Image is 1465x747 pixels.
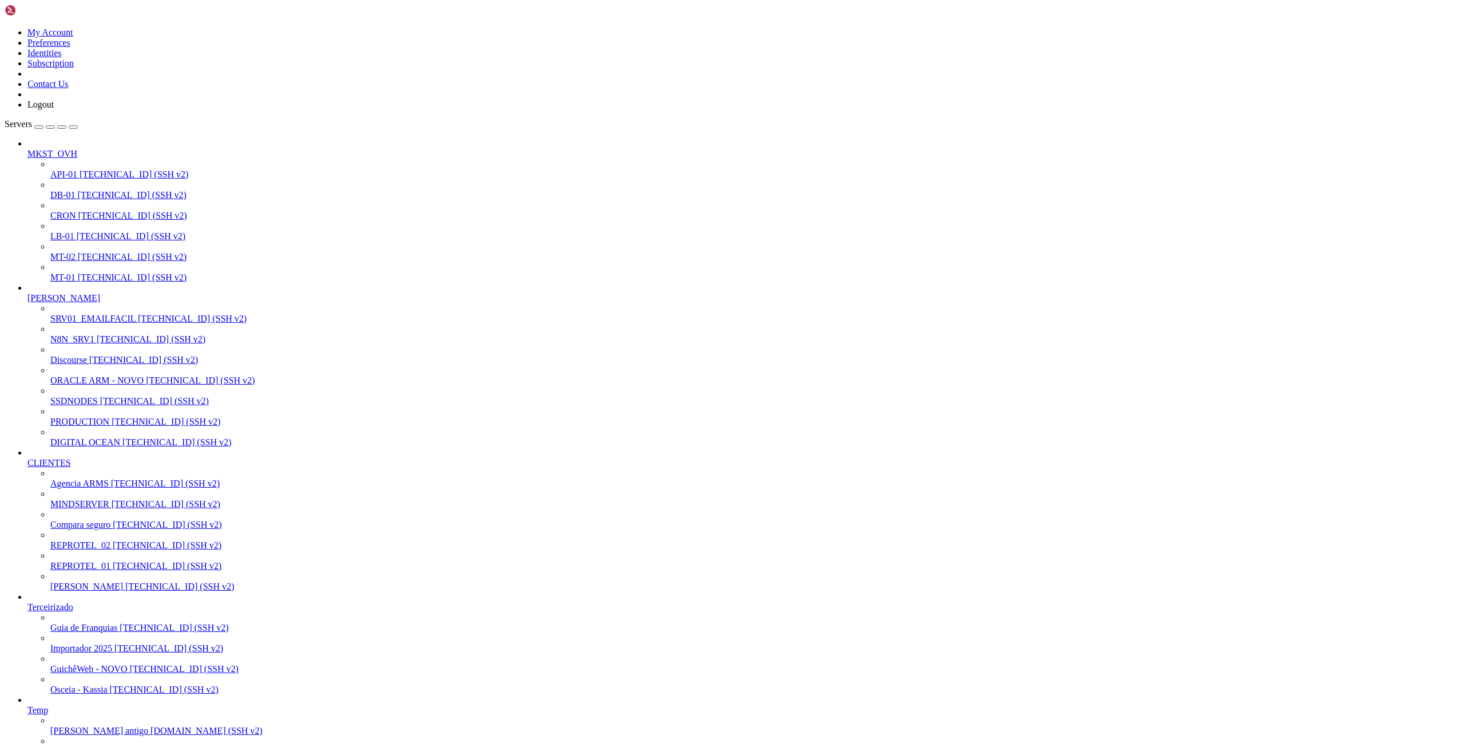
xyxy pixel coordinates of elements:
[50,272,76,282] span: MT-01
[110,685,219,694] span: [TECHNICAL_ID] (SSH v2)
[50,406,1460,427] li: PRODUCTION [TECHNICAL_ID] (SSH v2)
[50,200,1460,221] li: CRON [TECHNICAL_ID] (SSH v2)
[50,623,1460,633] a: Guia de Franquias [TECHNICAL_ID] (SSH v2)
[50,582,123,591] span: [PERSON_NAME]
[50,530,1460,551] li: REPROTEL_02 [TECHNICAL_ID] (SSH v2)
[50,211,1460,221] a: CRON [TECHNICAL_ID] (SSH v2)
[50,726,148,736] span: [PERSON_NAME] antigo
[27,458,1460,468] a: CLIENTES
[50,417,109,426] span: PRODUCTION
[50,468,1460,489] li: Agencia ARMS [TECHNICAL_ID] (SSH v2)
[146,376,255,385] span: [TECHNICAL_ID] (SSH v2)
[50,169,1460,180] a: API-01 [TECHNICAL_ID] (SSH v2)
[50,499,1460,509] a: MINDSERVER [TECHNICAL_ID] (SSH v2)
[50,561,1460,571] a: REPROTEL_01 [TECHNICAL_ID] (SSH v2)
[50,334,94,344] span: N8N_SRV1
[50,716,1460,736] li: [PERSON_NAME] antigo [DOMAIN_NAME] (SSH v2)
[50,643,1460,654] a: Importador 2025 [TECHNICAL_ID] (SSH v2)
[50,252,76,262] span: MT-02
[27,48,62,58] a: Identities
[50,262,1460,283] li: MT-01 [TECHNICAL_ID] (SSH v2)
[50,674,1460,695] li: Osceia - Kassia [TECHNICAL_ID] (SSH v2)
[27,79,69,89] a: Contact Us
[50,664,128,674] span: GuichêWeb - NOVO
[50,520,110,529] span: Compara seguro
[50,355,87,365] span: Discourse
[50,180,1460,200] li: DB-01 [TECHNICAL_ID] (SSH v2)
[27,705,48,715] span: Temp
[50,190,76,200] span: DB-01
[50,345,1460,365] li: Discourse [TECHNICAL_ID] (SSH v2)
[50,623,117,633] span: Guia de Franquias
[50,633,1460,654] li: Importador 2025 [TECHNICAL_ID] (SSH v2)
[113,561,221,571] span: [TECHNICAL_ID] (SSH v2)
[130,664,239,674] span: [TECHNICAL_ID] (SSH v2)
[50,221,1460,242] li: LB-01 [TECHNICAL_ID] (SSH v2)
[120,623,228,633] span: [TECHNICAL_ID] (SSH v2)
[50,396,1460,406] a: SSDNODES [TECHNICAL_ID] (SSH v2)
[77,231,185,241] span: [TECHNICAL_ID] (SSH v2)
[97,334,205,344] span: [TECHNICAL_ID] (SSH v2)
[111,479,220,488] span: [TECHNICAL_ID] (SSH v2)
[27,448,1460,592] li: CLIENTES
[112,417,220,426] span: [TECHNICAL_ID] (SSH v2)
[50,437,120,447] span: DIGITAL OCEAN
[5,5,70,16] img: Shellngn
[112,499,220,509] span: [TECHNICAL_ID] (SSH v2)
[78,211,187,220] span: [TECHNICAL_ID] (SSH v2)
[50,324,1460,345] li: N8N_SRV1 [TECHNICAL_ID] (SSH v2)
[27,602,73,612] span: Terceirizado
[27,458,71,468] span: CLIENTES
[50,437,1460,448] a: DIGITAL OCEAN [TECHNICAL_ID] (SSH v2)
[100,396,209,406] span: [TECHNICAL_ID] (SSH v2)
[50,726,1460,736] a: [PERSON_NAME] antigo [DOMAIN_NAME] (SSH v2)
[50,499,109,509] span: MINDSERVER
[113,520,221,529] span: [TECHNICAL_ID] (SSH v2)
[50,386,1460,406] li: SSDNODES [TECHNICAL_ID] (SSH v2)
[50,685,108,694] span: Osceia - Kassia
[27,27,73,37] a: My Account
[27,705,1460,716] a: Temp
[50,551,1460,571] li: REPROTEL_01 [TECHNICAL_ID] (SSH v2)
[50,231,1460,242] a: LB-01 [TECHNICAL_ID] (SSH v2)
[50,376,144,385] span: ORACLE ARM - NOVO
[50,190,1460,200] a: DB-01 [TECHNICAL_ID] (SSH v2)
[27,38,70,48] a: Preferences
[27,149,1460,159] a: MKST_OVH
[27,592,1460,695] li: Terceirizado
[151,726,263,736] span: [DOMAIN_NAME] (SSH v2)
[27,283,1460,448] li: [PERSON_NAME]
[50,489,1460,509] li: MINDSERVER [TECHNICAL_ID] (SSH v2)
[125,582,234,591] span: [TECHNICAL_ID] (SSH v2)
[50,571,1460,592] li: [PERSON_NAME] [TECHNICAL_ID] (SSH v2)
[50,303,1460,324] li: SRV01_EMAILFACIL [TECHNICAL_ID] (SSH v2)
[27,58,74,68] a: Subscription
[114,643,223,653] span: [TECHNICAL_ID] (SSH v2)
[50,561,110,571] span: REPROTEL_01
[50,242,1460,262] li: MT-02 [TECHNICAL_ID] (SSH v2)
[50,252,1460,262] a: MT-02 [TECHNICAL_ID] (SSH v2)
[50,334,1460,345] a: N8N_SRV1 [TECHNICAL_ID] (SSH v2)
[50,685,1460,695] a: Osceia - Kassia [TECHNICAL_ID] (SSH v2)
[89,355,198,365] span: [TECHNICAL_ID] (SSH v2)
[50,211,76,220] span: CRON
[5,119,78,129] a: Servers
[80,169,188,179] span: [TECHNICAL_ID] (SSH v2)
[50,540,1460,551] a: REPROTEL_02 [TECHNICAL_ID] (SSH v2)
[50,314,1460,324] a: SRV01_EMAILFACIL [TECHNICAL_ID] (SSH v2)
[50,231,74,241] span: LB-01
[27,293,1460,303] a: [PERSON_NAME]
[78,272,187,282] span: [TECHNICAL_ID] (SSH v2)
[27,602,1460,612] a: Terceirizado
[50,540,110,550] span: REPROTEL_02
[27,293,100,303] span: [PERSON_NAME]
[27,139,1460,283] li: MKST_OVH
[50,365,1460,386] li: ORACLE ARM - NOVO [TECHNICAL_ID] (SSH v2)
[50,417,1460,427] a: PRODUCTION [TECHNICAL_ID] (SSH v2)
[50,376,1460,386] a: ORACLE ARM - NOVO [TECHNICAL_ID] (SSH v2)
[50,664,1460,674] a: GuichêWeb - NOVO [TECHNICAL_ID] (SSH v2)
[27,100,54,109] a: Logout
[78,190,187,200] span: [TECHNICAL_ID] (SSH v2)
[50,654,1460,674] li: GuichêWeb - NOVO [TECHNICAL_ID] (SSH v2)
[50,396,98,406] span: SSDNODES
